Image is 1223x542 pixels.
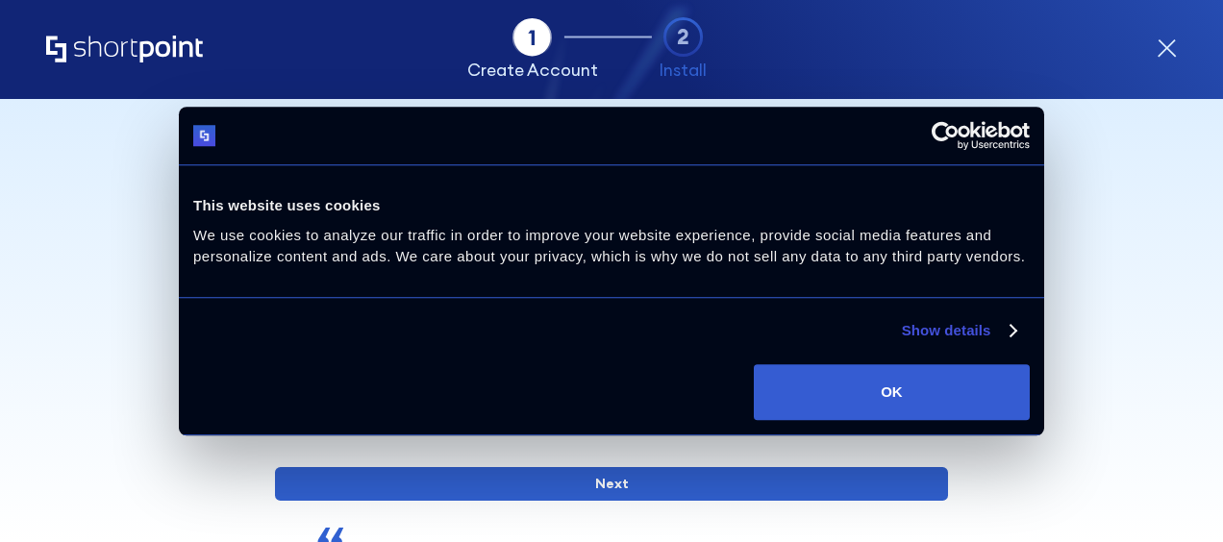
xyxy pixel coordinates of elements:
span: We use cookies to analyze our traffic in order to improve your website experience, provide social... [193,227,1025,265]
img: logo [193,125,215,147]
button: OK [754,364,1030,420]
a: Show details [902,319,1015,342]
div: This website uses cookies [193,194,1030,217]
a: Usercentrics Cookiebot - opens in a new window [861,121,1030,150]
